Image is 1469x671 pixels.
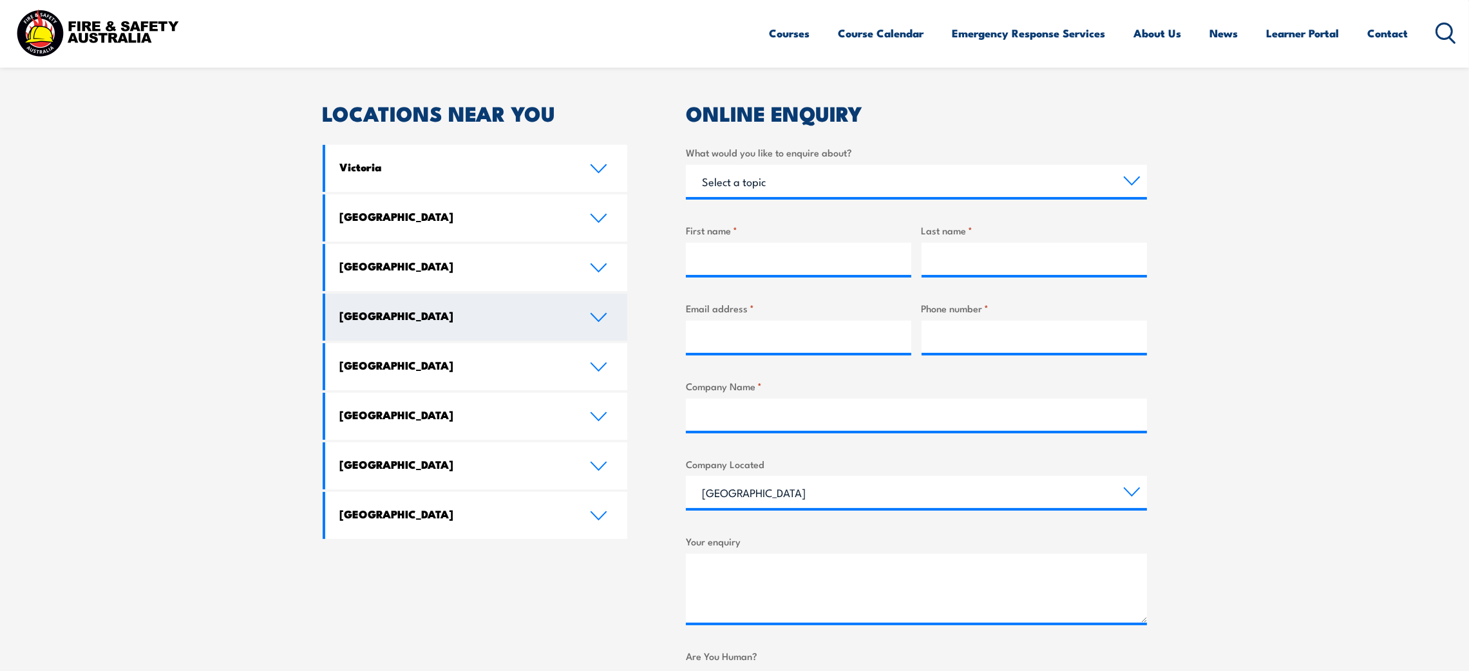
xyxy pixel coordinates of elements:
a: Emergency Response Services [952,16,1106,50]
a: [GEOGRAPHIC_DATA] [325,442,628,489]
a: Course Calendar [839,16,924,50]
h2: LOCATIONS NEAR YOU [323,104,628,122]
label: Company Name [686,379,1147,393]
label: Company Located [686,457,1147,471]
h2: ONLINE ENQUIRY [686,104,1147,122]
label: Email address [686,301,911,316]
label: Your enquiry [686,534,1147,549]
label: First name [686,223,911,238]
a: [GEOGRAPHIC_DATA] [325,492,628,539]
label: What would you like to enquire about? [686,145,1147,160]
h4: [GEOGRAPHIC_DATA] [340,358,571,372]
h4: [GEOGRAPHIC_DATA] [340,408,571,422]
label: Last name [922,223,1147,238]
a: [GEOGRAPHIC_DATA] [325,393,628,440]
h4: [GEOGRAPHIC_DATA] [340,457,571,471]
a: [GEOGRAPHIC_DATA] [325,244,628,291]
a: About Us [1134,16,1182,50]
a: [GEOGRAPHIC_DATA] [325,343,628,390]
a: [GEOGRAPHIC_DATA] [325,194,628,241]
a: Victoria [325,145,628,192]
a: Courses [770,16,810,50]
h4: [GEOGRAPHIC_DATA] [340,507,571,521]
h4: [GEOGRAPHIC_DATA] [340,259,571,273]
h4: [GEOGRAPHIC_DATA] [340,209,571,223]
a: Contact [1368,16,1408,50]
a: [GEOGRAPHIC_DATA] [325,294,628,341]
h4: [GEOGRAPHIC_DATA] [340,308,571,323]
label: Phone number [922,301,1147,316]
a: News [1210,16,1238,50]
a: Learner Portal [1267,16,1340,50]
label: Are You Human? [686,648,1147,663]
h4: Victoria [340,160,571,174]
